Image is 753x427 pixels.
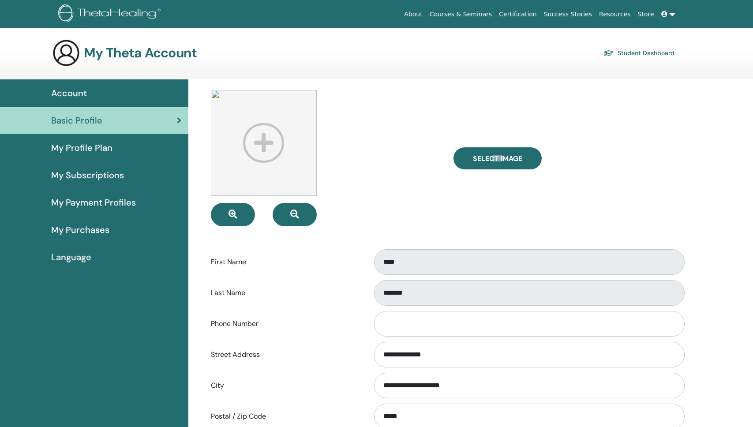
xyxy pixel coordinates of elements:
a: Certification [495,6,540,22]
label: Last Name [204,285,366,301]
span: Basic Profile [51,114,102,127]
a: Success Stories [540,6,596,22]
label: Street Address [204,346,366,363]
span: Select Image [473,154,522,163]
span: My Purchases [51,223,109,236]
img: profile [211,90,317,196]
img: graduation-cap.svg [603,49,614,57]
label: City [204,377,366,394]
input: Select Image [492,155,503,161]
span: My Subscriptions [51,169,124,182]
a: Resources [596,6,634,22]
img: logo.png [58,4,164,24]
img: generic-user-icon.jpg [52,39,80,67]
a: Student Dashboard [603,47,674,59]
a: Store [634,6,658,22]
label: First Name [204,254,366,270]
label: Phone Number [204,315,366,332]
label: Postal / Zip Code [204,408,366,425]
span: Language [51,251,91,264]
span: My Payment Profiles [51,196,136,209]
span: My Profile Plan [51,141,112,154]
a: Courses & Seminars [426,6,496,22]
span: Account [51,86,87,100]
h3: My Theta Account [84,45,197,61]
a: About [401,6,426,22]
